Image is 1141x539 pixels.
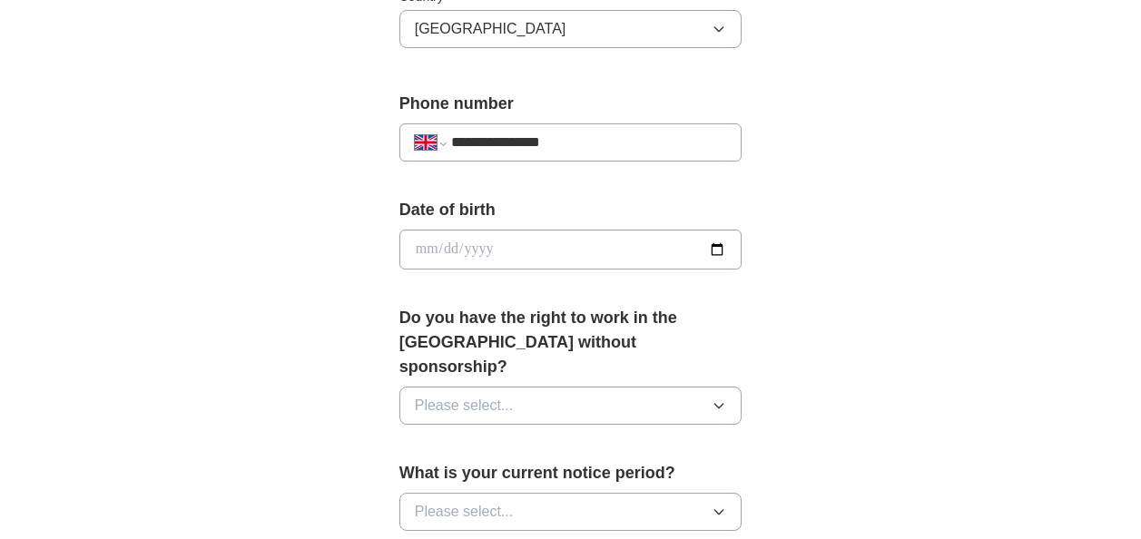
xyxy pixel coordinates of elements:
[415,395,514,416] span: Please select...
[415,501,514,523] span: Please select...
[415,18,566,40] span: [GEOGRAPHIC_DATA]
[399,198,743,222] label: Date of birth
[399,92,743,116] label: Phone number
[399,461,743,485] label: What is your current notice period?
[399,387,743,425] button: Please select...
[399,493,743,531] button: Please select...
[399,306,743,379] label: Do you have the right to work in the [GEOGRAPHIC_DATA] without sponsorship?
[399,10,743,48] button: [GEOGRAPHIC_DATA]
